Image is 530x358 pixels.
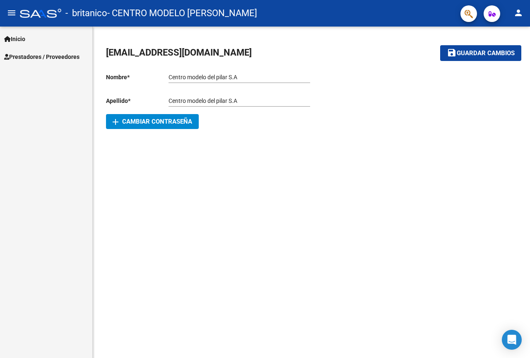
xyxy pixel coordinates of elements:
[502,330,522,350] div: Open Intercom Messenger
[106,114,199,129] button: Cambiar Contraseña
[65,4,107,22] span: - britanico
[513,8,523,18] mat-icon: person
[457,50,515,57] span: Guardar cambios
[440,45,521,61] button: Guardar cambios
[113,118,192,125] span: Cambiar Contraseña
[7,8,17,18] mat-icon: menu
[111,117,120,127] mat-icon: add
[106,96,169,105] p: Apellido
[106,47,252,58] span: [EMAIL_ADDRESS][DOMAIN_NAME]
[4,34,25,44] span: Inicio
[106,73,169,82] p: Nombre
[107,4,257,22] span: - CENTRO MODELO [PERSON_NAME]
[4,52,79,61] span: Prestadores / Proveedores
[447,48,457,58] mat-icon: save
